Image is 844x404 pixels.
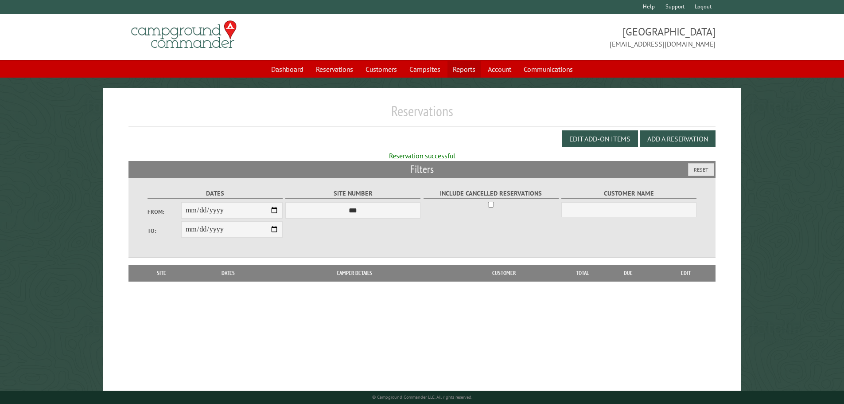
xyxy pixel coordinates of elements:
label: From: [148,208,181,216]
th: Customer [443,265,565,281]
th: Camper Details [266,265,443,281]
h2: Filters [128,161,716,178]
button: Reset [688,163,714,176]
div: Reservation successful [128,151,716,161]
a: Reservations [311,61,358,78]
th: Dates [191,265,266,281]
small: © Campground Commander LLC. All rights reserved. [372,394,472,400]
th: Due [600,265,656,281]
a: Communications [518,61,578,78]
a: Dashboard [266,61,309,78]
a: Campsites [404,61,446,78]
label: Customer Name [561,188,696,199]
a: Customers [360,61,402,78]
h1: Reservations [128,102,716,127]
button: Add a Reservation [640,130,716,147]
button: Edit Add-on Items [562,130,638,147]
a: Account [482,61,517,78]
span: [GEOGRAPHIC_DATA] [EMAIL_ADDRESS][DOMAIN_NAME] [422,24,716,49]
label: Include Cancelled Reservations [424,188,559,199]
label: Dates [148,188,283,199]
img: Campground Commander [128,17,239,52]
th: Total [565,265,600,281]
th: Site [133,265,191,281]
label: Site Number [285,188,420,199]
th: Edit [656,265,716,281]
a: Reports [447,61,481,78]
label: To: [148,227,181,235]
